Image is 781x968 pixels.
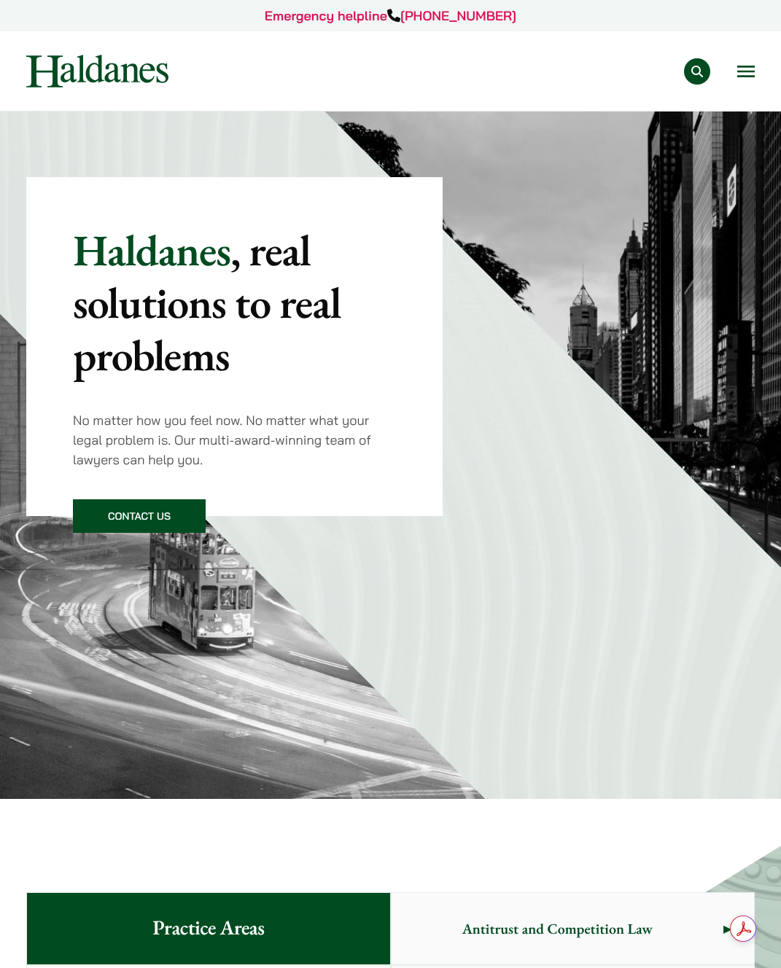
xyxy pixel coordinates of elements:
[392,893,755,964] a: Antitrust and Competition Law
[73,224,396,381] p: Haldanes
[684,58,710,85] button: Search
[265,7,516,24] a: Emergency helpline[PHONE_NUMBER]
[26,55,168,87] img: Logo of Haldanes
[73,410,396,469] p: No matter how you feel now. No matter what your legal problem is. Our multi-award-winning team of...
[737,66,755,77] button: Open menu
[129,893,287,964] span: Practice Areas
[392,894,723,963] span: Antitrust and Competition Law
[73,499,206,533] a: Contact Us
[73,222,341,383] mark: , real solutions to real problems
